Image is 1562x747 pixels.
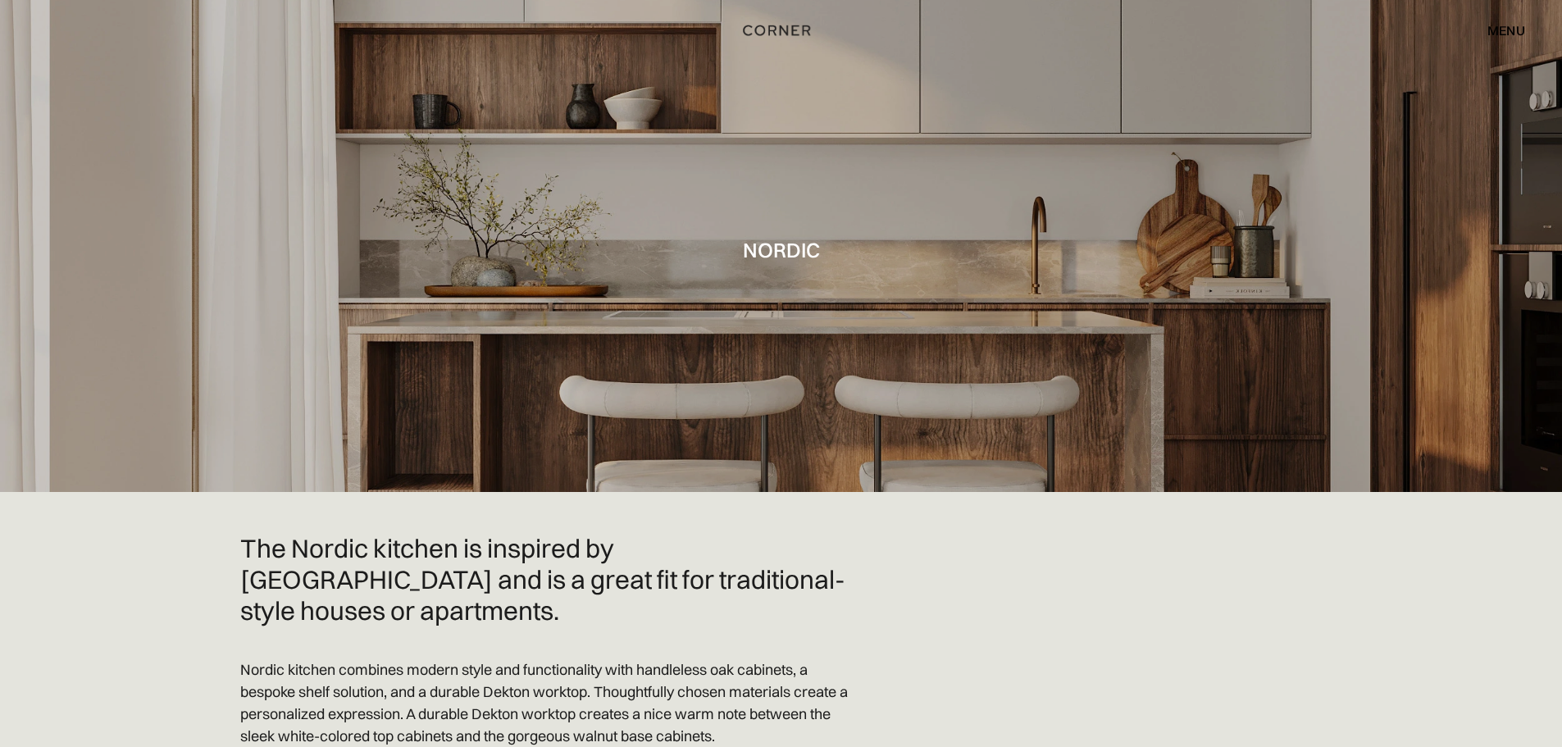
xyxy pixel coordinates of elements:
[240,533,863,626] h2: The Nordic kitchen is inspired by [GEOGRAPHIC_DATA] and is a great fit for traditional-style hous...
[240,658,863,747] p: Nordic kitchen combines modern style and functionality with handleless oak cabinets, a bespoke sh...
[1487,24,1525,37] div: menu
[743,239,820,261] h1: Nordic
[1471,16,1525,44] div: menu
[725,20,837,41] a: home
